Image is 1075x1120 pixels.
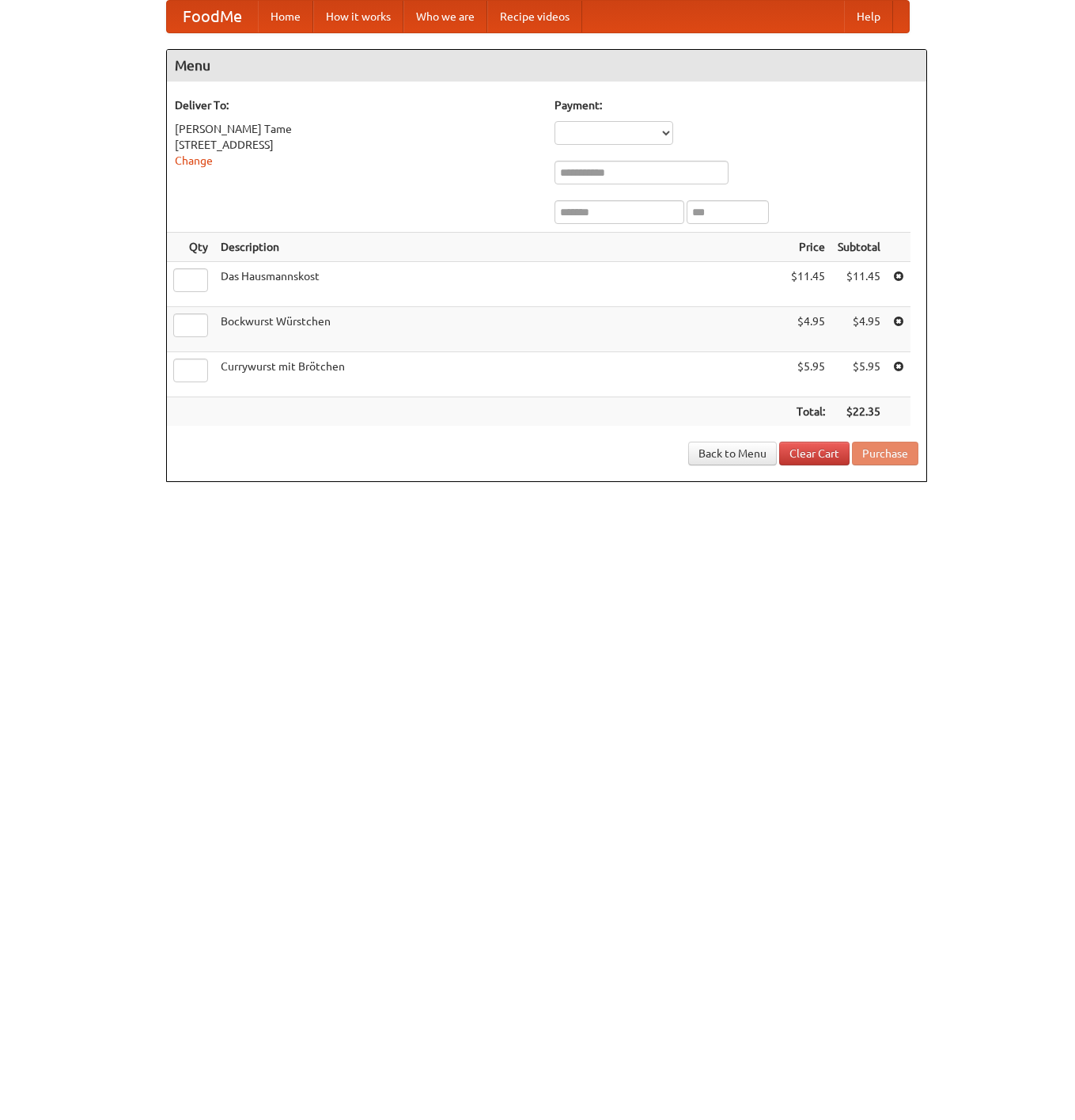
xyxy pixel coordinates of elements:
[852,442,918,465] button: Purchase
[779,442,850,465] a: Clear Cart
[831,233,887,262] th: Subtotal
[831,262,887,307] td: $11.45
[555,97,918,113] h5: Payment:
[785,233,831,262] th: Price
[831,397,887,427] th: $22.35
[831,307,887,352] td: $4.95
[403,1,487,32] a: Who we are
[785,352,831,397] td: $5.95
[175,97,539,113] h5: Deliver To:
[785,262,831,307] td: $11.45
[214,233,785,262] th: Description
[175,121,539,137] div: [PERSON_NAME] Tame
[831,352,887,397] td: $5.95
[844,1,893,32] a: Help
[214,307,785,352] td: Bockwurst Würstchen
[785,307,831,352] td: $4.95
[487,1,582,32] a: Recipe videos
[167,50,926,82] h4: Menu
[688,442,777,465] a: Back to Menu
[258,1,313,32] a: Home
[214,352,785,397] td: Currywurst mit Brötchen
[313,1,403,32] a: How it works
[785,397,831,427] th: Total:
[175,137,539,153] div: [STREET_ADDRESS]
[167,1,258,32] a: FoodMe
[175,154,213,167] a: Change
[167,233,214,262] th: Qty
[214,262,785,307] td: Das Hausmannskost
